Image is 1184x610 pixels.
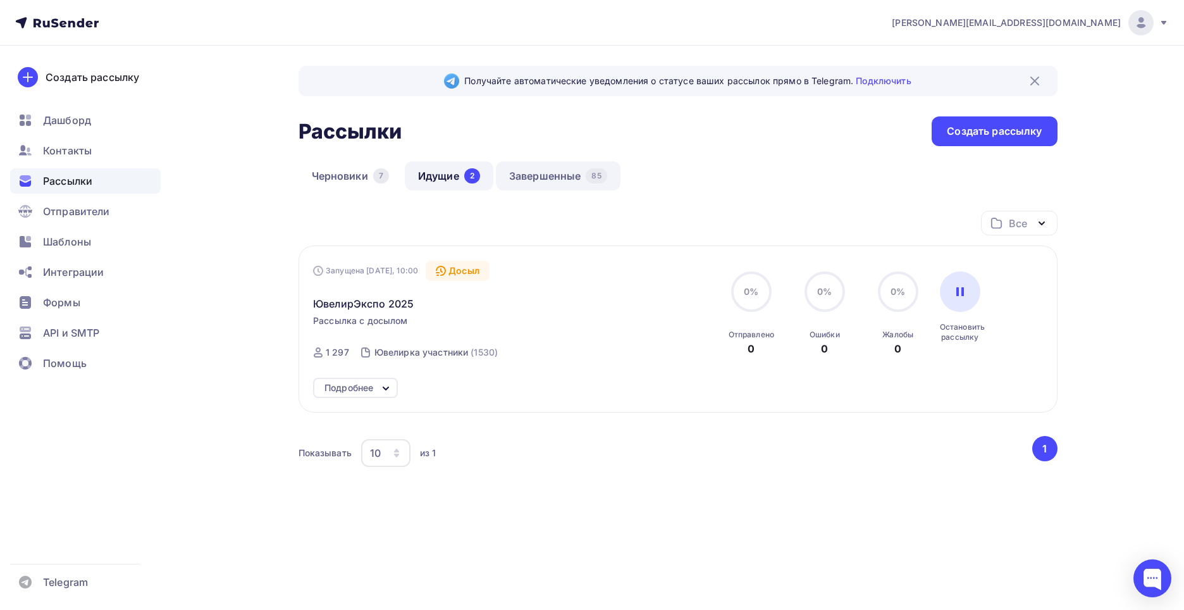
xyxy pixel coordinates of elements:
[313,314,408,327] span: Рассылка с досылом
[1009,216,1027,231] div: Все
[744,286,758,297] span: 0%
[370,445,381,461] div: 10
[43,204,110,219] span: Отправители
[821,341,828,356] div: 0
[43,234,91,249] span: Шаблоны
[1030,436,1058,461] ul: Pagination
[10,138,161,163] a: Контакты
[10,229,161,254] a: Шаблоны
[299,161,402,190] a: Черновики7
[10,168,161,194] a: Рассылки
[981,211,1058,235] button: Все
[894,341,901,356] div: 0
[729,330,774,340] div: Отправлено
[361,439,411,468] button: 10
[420,447,436,459] div: из 1
[43,575,88,590] span: Telegram
[43,143,92,158] span: Контакты
[892,10,1169,35] a: [PERSON_NAME][EMAIL_ADDRESS][DOMAIN_NAME]
[10,108,161,133] a: Дашборд
[464,168,480,184] div: 2
[299,119,402,144] h2: Рассылки
[43,265,104,280] span: Интеграции
[373,168,389,184] div: 7
[464,75,911,87] span: Получайте автоматические уведомления о статусе ваших рассылок прямо в Telegram.
[1032,436,1058,461] button: Go to page 1
[444,73,459,89] img: Telegram
[10,290,161,315] a: Формы
[313,296,414,311] span: ЮвелирЭкспо 2025
[46,70,139,85] div: Создать рассылку
[947,124,1042,139] div: Создать рассылку
[299,447,352,459] div: Показывать
[43,173,92,189] span: Рассылки
[471,346,498,359] div: (1530)
[810,330,840,340] div: Ошибки
[891,286,905,297] span: 0%
[43,325,99,340] span: API и SMTP
[817,286,832,297] span: 0%
[405,161,493,190] a: Идущие2
[586,168,607,184] div: 85
[748,341,755,356] div: 0
[496,161,620,190] a: Завершенные85
[892,16,1121,29] span: [PERSON_NAME][EMAIL_ADDRESS][DOMAIN_NAME]
[856,75,911,86] a: Подключить
[374,346,469,359] div: Ювелирка участники
[43,113,91,128] span: Дашборд
[940,322,980,342] div: Остановить рассылку
[373,342,499,363] a: Ювелирка участники (1530)
[882,330,913,340] div: Жалобы
[10,199,161,224] a: Отправители
[43,356,87,371] span: Помощь
[426,261,490,281] div: Досыл
[326,346,349,359] div: 1 297
[43,295,80,310] span: Формы
[313,266,418,276] div: Запущена [DATE], 10:00
[324,380,373,395] div: Подробнее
